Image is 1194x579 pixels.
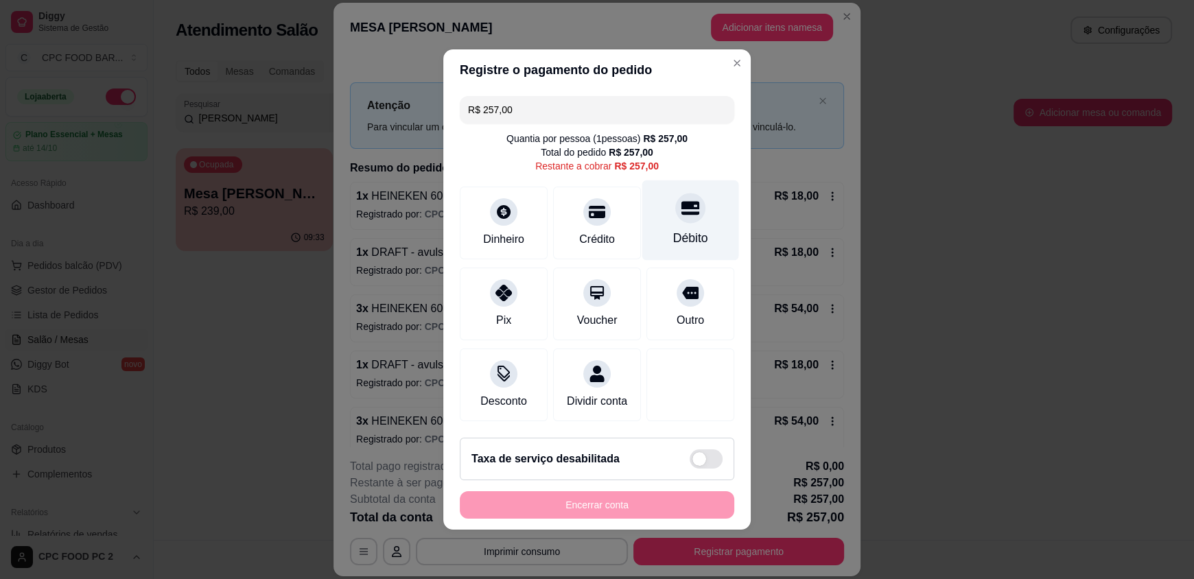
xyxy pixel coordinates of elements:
button: Close [726,52,748,74]
div: Voucher [577,312,618,329]
header: Registre o pagamento do pedido [443,49,751,91]
div: Total do pedido [541,145,653,159]
div: Outro [677,312,704,329]
input: Ex.: hambúrguer de cordeiro [468,96,726,123]
div: Dinheiro [483,231,524,248]
div: Débito [673,229,708,247]
div: Desconto [480,393,527,410]
div: Pix [496,312,511,329]
div: R$ 257,00 [643,132,688,145]
h2: Taxa de serviço desabilitada [471,451,620,467]
div: R$ 257,00 [614,159,659,173]
div: Restante a cobrar [535,159,659,173]
div: Dividir conta [567,393,627,410]
div: Crédito [579,231,615,248]
div: Quantia por pessoa ( 1 pessoas) [506,132,688,145]
div: R$ 257,00 [609,145,653,159]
